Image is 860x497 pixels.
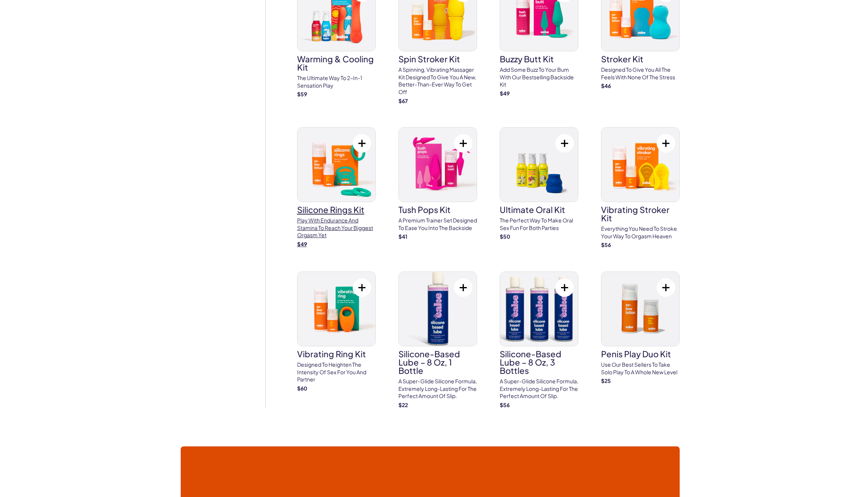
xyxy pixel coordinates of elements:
h3: vibrating ring kit [297,350,376,358]
p: A super-glide silicone formula, extremely long-lasting for the perfect amount of slip. [398,378,477,400]
p: Play with endurance and stamina to reach Your biggest Orgasm Yet [297,217,376,239]
img: silicone rings kit [298,128,375,202]
a: Silicone-Based Lube – 8 oz, 3 bottlesSilicone-Based Lube – 8 oz, 3 bottlesA super-glide silicone ... [500,272,578,409]
strong: $ 25 [601,377,611,384]
h3: Silicone-Based Lube – 8 oz, 1 bottle [398,350,477,375]
h3: tush pops kit [398,205,477,214]
strong: $ 50 [500,233,510,240]
h3: Silicone-Based Lube – 8 oz, 3 bottles [500,350,578,375]
a: vibrating ring kitvibrating ring kitDesigned to heighten the intensity of sex for you and partner$60 [297,272,376,392]
p: The ultimate way to 2-in-1 sensation play [297,74,376,89]
strong: $ 59 [297,91,307,97]
p: The perfect way to make oral sex fun for both parties [500,217,578,232]
img: ultimate oral kit [500,128,578,202]
strong: $ 49 [297,241,307,247]
strong: $ 56 [601,241,611,248]
img: vibrating stroker kit [601,128,679,202]
img: Silicone-Based Lube – 8 oz, 3 bottles [500,272,578,346]
a: vibrating stroker kitvibrating stroker kitEverything you need to stroke your way to orgasm heaven$56 [601,127,680,249]
strong: $ 41 [398,233,408,240]
p: Everything you need to stroke your way to orgasm heaven [601,225,680,240]
strong: $ 22 [398,401,408,408]
h3: ultimate oral kit [500,205,578,214]
img: vibrating ring kit [298,272,375,346]
a: silicone rings kitsilicone rings kitPlay with endurance and stamina to reach Your biggest Orgasm ... [297,127,376,248]
img: tush pops kit [399,128,477,202]
p: Designed to give you all the feels with none of the stress [601,66,680,81]
img: penis play duo kit [601,272,679,346]
img: Silicone-Based Lube – 8 oz, 1 bottle [399,272,477,346]
a: ultimate oral kitultimate oral kitThe perfect way to make oral sex fun for both parties$50 [500,127,578,241]
a: tush pops kittush pops kitA premium trainer set designed to ease you into the backside$41 [398,127,477,241]
strong: $ 46 [601,82,611,89]
p: A spinning, vibrating massager kit designed to give you a new, better-than-ever way to get off [398,66,477,96]
h3: penis play duo kit [601,350,680,358]
h3: spin stroker kit [398,55,477,63]
h3: stroker kit [601,55,680,63]
strong: $ 60 [297,385,307,392]
a: Silicone-Based Lube – 8 oz, 1 bottleSilicone-Based Lube – 8 oz, 1 bottleA super-glide silicone fo... [398,272,477,409]
h3: buzzy butt kit [500,55,578,63]
strong: $ 56 [500,401,510,408]
p: Use our best sellers to take solo play to a whole new level [601,361,680,376]
strong: $ 49 [500,90,510,97]
p: Add some buzz to your bum with our bestselling backside kit [500,66,578,88]
a: penis play duo kitpenis play duo kitUse our best sellers to take solo play to a whole new level$25 [601,272,680,385]
p: A premium trainer set designed to ease you into the backside [398,217,477,232]
p: Designed to heighten the intensity of sex for you and partner [297,361,376,383]
h3: silicone rings kit [297,205,376,214]
strong: $ 67 [398,97,408,104]
h3: vibrating stroker kit [601,205,680,222]
h3: Warming & Cooling Kit [297,55,376,71]
p: A super-glide silicone formula, extremely long-lasting for the perfect amount of slip. [500,378,578,400]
